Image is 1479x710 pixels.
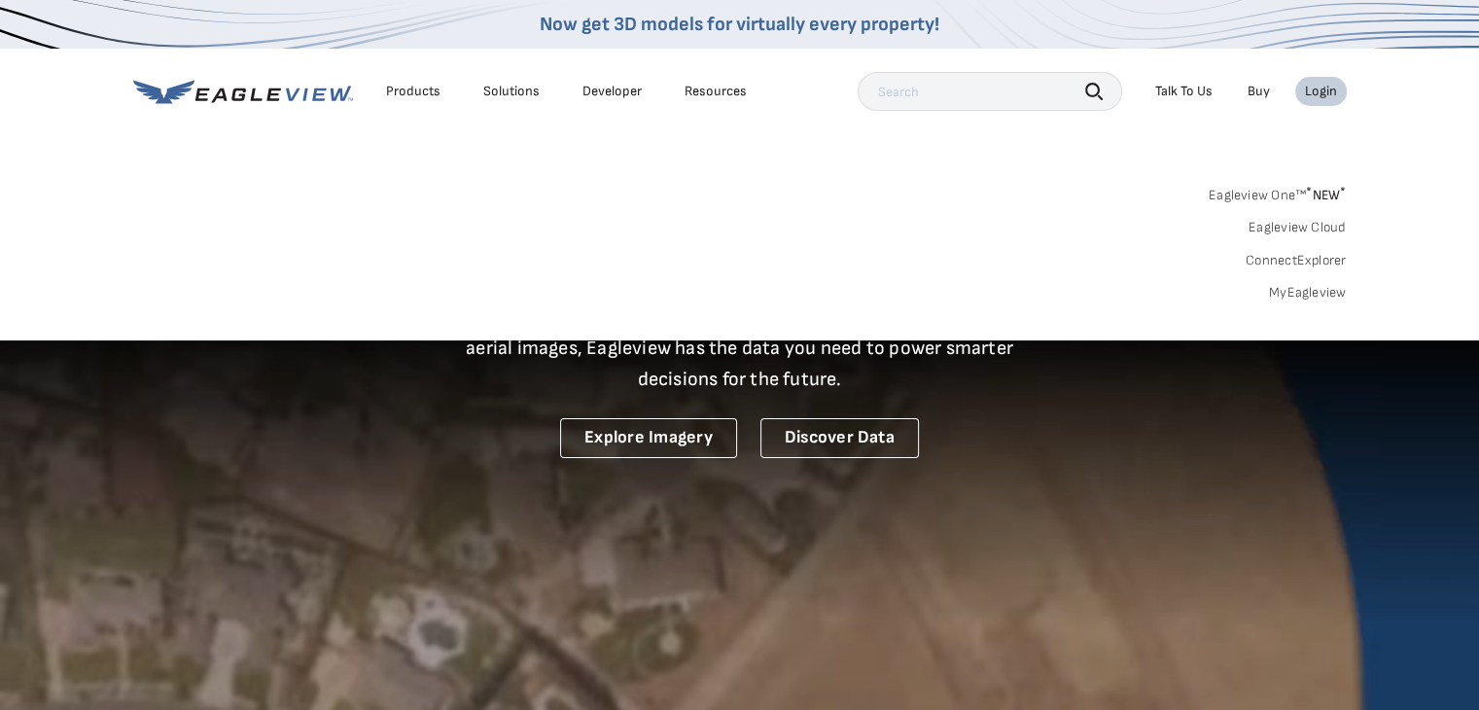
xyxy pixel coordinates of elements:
div: Resources [685,83,747,100]
div: Products [386,83,440,100]
input: Search [858,72,1122,111]
a: Developer [582,83,642,100]
a: Now get 3D models for virtually every property! [540,13,939,36]
div: Login [1305,83,1337,100]
div: Talk To Us [1155,83,1213,100]
div: Solutions [483,83,540,100]
span: NEW [1306,187,1346,203]
a: ConnectExplorer [1246,252,1347,269]
a: Eagleview One™*NEW* [1209,181,1347,203]
a: MyEagleview [1269,284,1347,302]
a: Buy [1248,83,1270,100]
a: Eagleview Cloud [1249,219,1347,236]
p: A new era starts here. Built on more than 3.5 billion high-resolution aerial images, Eagleview ha... [442,302,1038,395]
a: Discover Data [760,418,919,458]
a: Explore Imagery [560,418,737,458]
